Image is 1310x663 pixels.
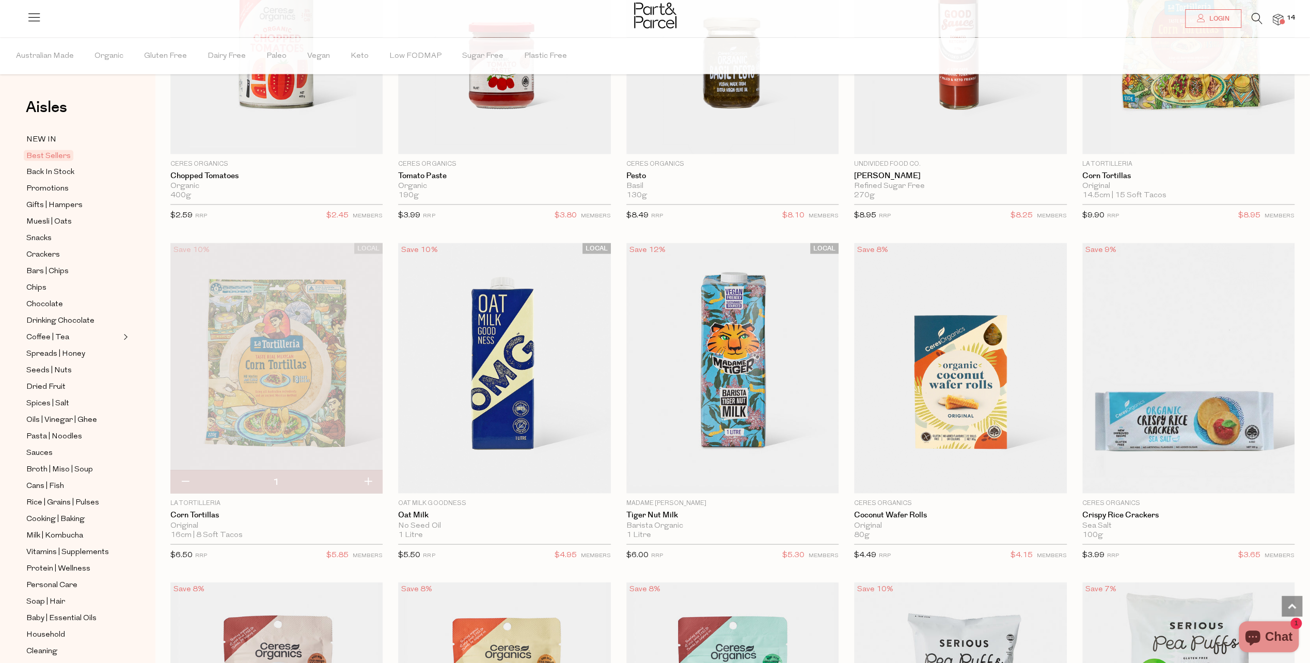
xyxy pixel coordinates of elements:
span: 14.5cm | 15 Soft Tacos [1082,191,1166,200]
span: $9.90 [1082,211,1104,219]
span: $3.65 [1238,548,1260,562]
small: MEMBERS [809,552,839,558]
a: Cans | Fish [26,479,120,492]
span: Low FODMAP [389,38,441,74]
span: Sugar Free [462,38,503,74]
p: La Tortilleria [170,498,383,508]
a: Spreads | Honey [26,347,120,360]
a: Login [1185,9,1241,28]
a: Coconut Wafer Rolls [854,510,1066,519]
span: Baby | Essential Oils [26,612,97,624]
div: Original [170,521,383,530]
span: Rice | Grains | Pulses [26,496,99,509]
small: MEMBERS [1037,213,1067,218]
img: Coconut Wafer Rolls [854,243,1066,493]
span: Aisles [26,96,67,118]
div: Organic [398,181,610,191]
span: $4.95 [555,548,577,562]
a: Personal Care [26,578,120,591]
a: Snacks [26,231,120,244]
span: 190g [398,191,419,200]
div: Save 8% [170,582,208,596]
span: Cleaning [26,645,57,657]
p: Ceres Organics [626,159,839,168]
small: RRP [195,552,207,558]
a: Crackers [26,248,120,261]
span: Dried Fruit [26,381,66,393]
div: Save 8% [626,582,664,596]
small: RRP [651,213,663,218]
span: $8.95 [854,211,876,219]
span: $4.49 [854,551,876,559]
span: Vitamins | Supplements [26,546,109,558]
span: $6.00 [626,551,649,559]
a: Tomato Paste [398,171,610,180]
a: Chips [26,281,120,294]
a: Gifts | Hampers [26,198,120,211]
span: Organic [94,38,123,74]
span: Household [26,628,65,641]
span: LOCAL [582,243,611,254]
a: Vitamins | Supplements [26,545,120,558]
span: 400g [170,191,191,200]
a: Dried Fruit [26,380,120,393]
span: Dairy Free [208,38,246,74]
img: Crispy Rice Crackers [1082,243,1295,493]
a: Rice | Grains | Pulses [26,496,120,509]
small: MEMBERS [1037,552,1067,558]
a: Muesli | Oats [26,215,120,228]
a: Chocolate [26,297,120,310]
div: Save 10% [854,582,896,596]
span: Plastic Free [524,38,567,74]
span: Paleo [266,38,287,74]
span: $5.50 [398,551,420,559]
a: Soap | Hair [26,595,120,608]
a: Promotions [26,182,120,195]
div: Organic [170,181,383,191]
span: Login [1207,14,1229,23]
span: Protein | Wellness [26,562,90,575]
span: $8.49 [626,211,649,219]
span: 1 Litre [626,530,651,540]
a: Sauces [26,446,120,459]
p: Ceres Organics [398,159,610,168]
span: $3.99 [398,211,420,219]
a: Spices | Salt [26,397,120,409]
a: Baby | Essential Oils [26,611,120,624]
a: Chopped Tomatoes [170,171,383,180]
a: [PERSON_NAME] [854,171,1066,180]
span: Coffee | Tea [26,331,69,343]
small: RRP [879,552,891,558]
span: Personal Care [26,579,77,591]
p: Ceres Organics [1082,498,1295,508]
span: Drinking Chocolate [26,314,94,327]
div: Save 7% [1082,582,1119,596]
small: MEMBERS [581,552,611,558]
small: MEMBERS [353,552,383,558]
a: 14 [1273,14,1283,25]
small: RRP [879,213,891,218]
span: Pasta | Noodles [26,430,82,443]
a: Coffee | Tea [26,330,120,343]
span: Gifts | Hampers [26,199,83,211]
inbox-online-store-chat: Shopify online store chat [1236,621,1302,655]
div: Save 8% [854,243,891,257]
span: Gluten Free [144,38,187,74]
div: Barista Organic [626,521,839,530]
img: Oat Milk [398,243,610,493]
span: Back In Stock [26,166,74,178]
a: Drinking Chocolate [26,314,120,327]
span: $3.99 [1082,551,1104,559]
small: RRP [651,552,663,558]
span: Cans | Fish [26,480,64,492]
span: Sauces [26,447,53,459]
span: Crackers [26,248,60,261]
span: Broth | Miso | Soup [26,463,93,476]
div: Save 9% [1082,243,1119,257]
a: Crispy Rice Crackers [1082,510,1295,519]
span: $8.95 [1238,209,1260,222]
span: Milk | Kombucha [26,529,83,542]
span: Spreads | Honey [26,348,85,360]
a: Broth | Miso | Soup [26,463,120,476]
small: MEMBERS [1265,213,1295,218]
